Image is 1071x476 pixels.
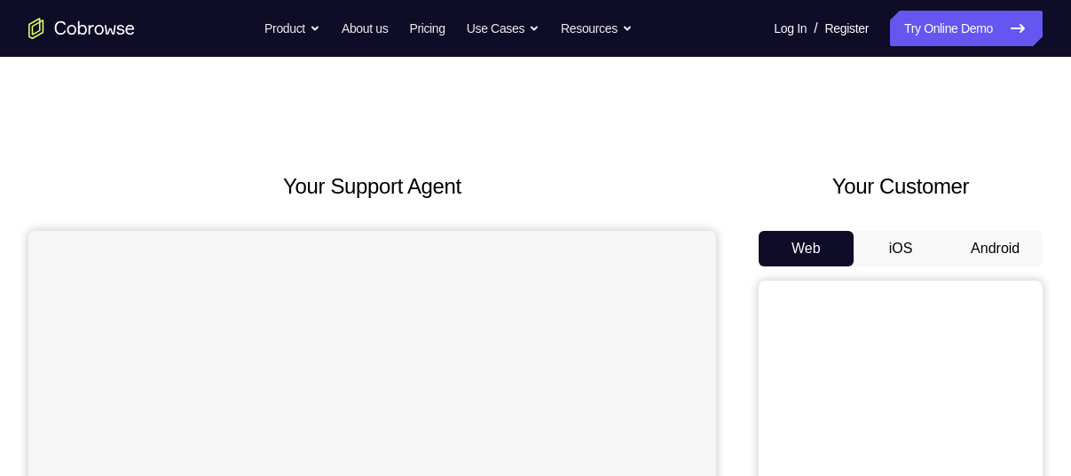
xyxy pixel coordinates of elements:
[854,231,949,266] button: iOS
[759,171,1043,202] h2: Your Customer
[409,11,445,46] a: Pricing
[561,11,633,46] button: Resources
[759,231,854,266] button: Web
[28,18,135,39] a: Go to the home page
[890,11,1043,46] a: Try Online Demo
[342,11,388,46] a: About us
[814,18,817,39] span: /
[28,171,716,202] h2: Your Support Agent
[825,11,869,46] a: Register
[774,11,807,46] a: Log In
[948,231,1043,266] button: Android
[264,11,320,46] button: Product
[467,11,539,46] button: Use Cases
